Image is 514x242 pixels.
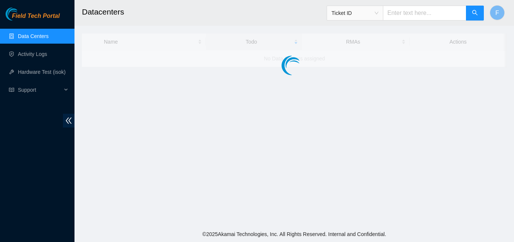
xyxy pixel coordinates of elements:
[466,6,484,21] button: search
[495,8,499,18] span: F
[490,5,505,20] button: F
[12,13,60,20] span: Field Tech Portal
[74,226,514,242] footer: © 2025 Akamai Technologies, Inc. All Rights Reserved. Internal and Confidential.
[9,87,14,92] span: read
[472,10,478,17] span: search
[18,33,48,39] a: Data Centers
[63,114,74,128] span: double-left
[6,13,60,23] a: Akamai TechnologiesField Tech Portal
[18,82,62,97] span: Support
[383,6,466,21] input: Enter text here...
[331,7,378,19] span: Ticket ID
[6,7,38,21] img: Akamai Technologies
[18,51,47,57] a: Activity Logs
[18,69,66,75] a: Hardware Test (isok)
